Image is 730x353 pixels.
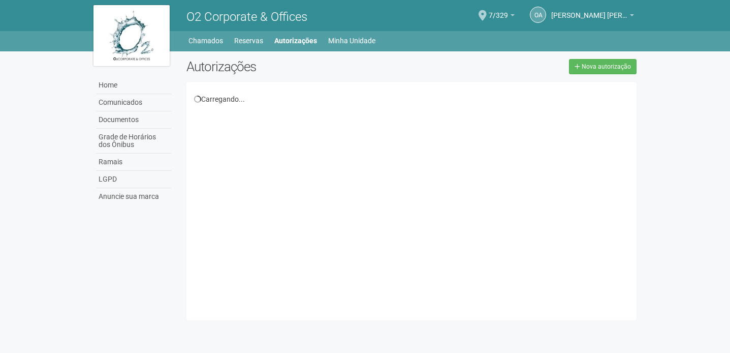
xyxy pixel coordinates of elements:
a: Comunicados [96,94,171,111]
a: Ramais [96,154,171,171]
div: Carregando... [194,95,629,104]
a: Chamados [188,34,223,48]
span: O2 Corporate & Offices [186,10,307,24]
a: Documentos [96,111,171,129]
a: [PERSON_NAME] [PERSON_NAME] [PERSON_NAME] [551,13,634,21]
a: Reservas [234,34,263,48]
span: Oscar Alfredo Doring Neto [551,2,627,19]
span: Nova autorização [582,63,631,70]
img: logo.jpg [93,5,170,66]
a: Home [96,77,171,94]
a: Autorizações [274,34,317,48]
h2: Autorizações [186,59,404,74]
a: OA [530,7,546,23]
a: Minha Unidade [328,34,375,48]
a: Anuncie sua marca [96,188,171,205]
a: 7/329 [489,13,515,21]
a: Grade de Horários dos Ônibus [96,129,171,154]
a: LGPD [96,171,171,188]
span: 7/329 [489,2,508,19]
a: Nova autorização [569,59,637,74]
